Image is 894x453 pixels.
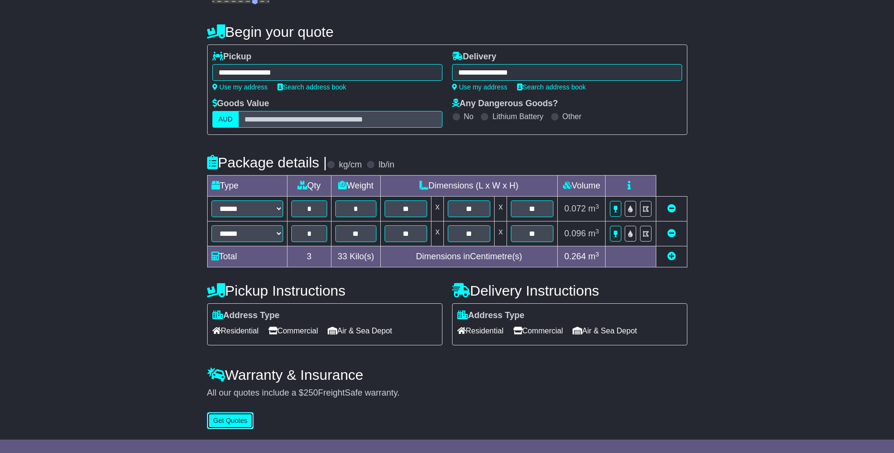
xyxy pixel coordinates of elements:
[667,252,676,261] a: Add new item
[304,388,318,398] span: 250
[452,52,497,62] label: Delivery
[207,412,254,429] button: Get Quotes
[212,111,239,128] label: AUD
[495,221,507,246] td: x
[207,246,287,267] td: Total
[287,176,331,197] td: Qty
[338,252,347,261] span: 33
[212,310,280,321] label: Address Type
[277,83,346,91] a: Search address book
[212,52,252,62] label: Pickup
[452,283,687,298] h4: Delivery Instructions
[207,367,687,383] h4: Warranty & Insurance
[573,323,637,338] span: Air & Sea Depot
[588,204,599,213] span: m
[339,160,362,170] label: kg/cm
[287,246,331,267] td: 3
[331,246,381,267] td: Kilo(s)
[207,24,687,40] h4: Begin your quote
[558,176,606,197] td: Volume
[588,252,599,261] span: m
[207,155,327,170] h4: Package details |
[431,221,443,246] td: x
[452,99,558,109] label: Any Dangerous Goods?
[492,112,543,121] label: Lithium Battery
[588,229,599,238] span: m
[513,323,563,338] span: Commercial
[495,197,507,221] td: x
[380,246,558,267] td: Dimensions in Centimetre(s)
[517,83,586,91] a: Search address book
[212,323,259,338] span: Residential
[457,310,525,321] label: Address Type
[328,323,392,338] span: Air & Sea Depot
[596,251,599,258] sup: 3
[563,112,582,121] label: Other
[457,323,504,338] span: Residential
[452,83,508,91] a: Use my address
[596,228,599,235] sup: 3
[380,176,558,197] td: Dimensions (L x W x H)
[564,229,586,238] span: 0.096
[378,160,394,170] label: lb/in
[667,204,676,213] a: Remove this item
[667,229,676,238] a: Remove this item
[207,388,687,398] div: All our quotes include a $ FreightSafe warranty.
[207,283,442,298] h4: Pickup Instructions
[464,112,474,121] label: No
[212,99,269,109] label: Goods Value
[207,176,287,197] td: Type
[564,204,586,213] span: 0.072
[268,323,318,338] span: Commercial
[431,197,443,221] td: x
[596,203,599,210] sup: 3
[331,176,381,197] td: Weight
[212,83,268,91] a: Use my address
[564,252,586,261] span: 0.264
